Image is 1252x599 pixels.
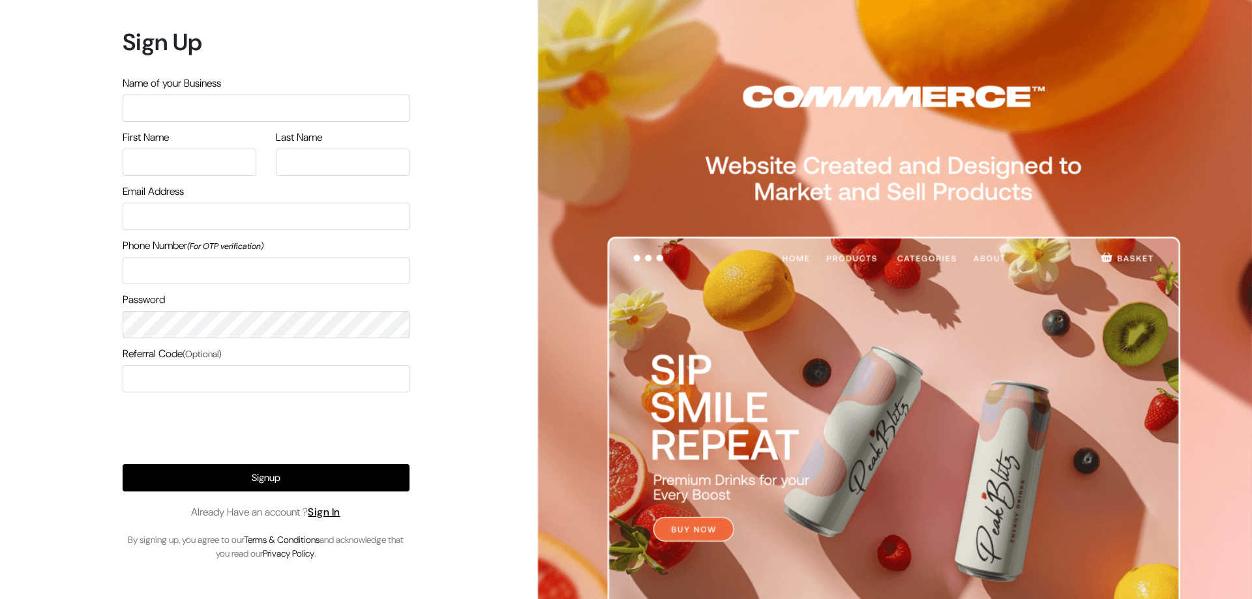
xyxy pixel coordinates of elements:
[123,76,221,91] label: Name of your Business
[123,184,184,199] label: Email Address
[167,400,365,451] iframe: reCAPTCHA
[263,548,314,559] a: Privacy Policy
[183,348,222,360] span: (Optional)
[276,130,322,145] label: Last Name
[308,505,340,519] a: Sign In
[244,534,320,546] a: Terms & Conditions
[123,533,410,561] p: By signing up, you agree to our and acknowledge that you read our .
[123,292,165,308] label: Password
[123,464,410,491] button: Signup
[191,504,340,520] span: Already Have an account ?
[123,130,169,145] label: First Name
[123,28,410,56] h1: Sign Up
[123,346,222,362] label: Referral Code
[123,238,263,254] label: Phone Number
[187,241,263,252] i: (For OTP verification)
